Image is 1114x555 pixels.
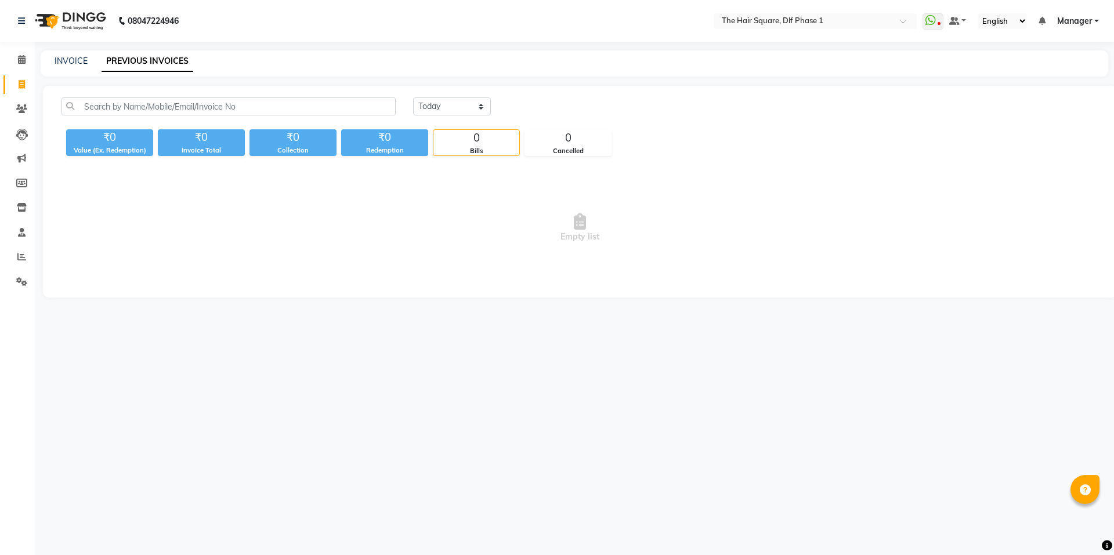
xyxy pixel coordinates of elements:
[66,146,153,155] div: Value (Ex. Redemption)
[525,146,611,156] div: Cancelled
[249,146,337,155] div: Collection
[525,130,611,146] div: 0
[1065,509,1102,543] iframe: chat widget
[158,146,245,155] div: Invoice Total
[102,51,193,72] a: PREVIOUS INVOICES
[341,129,428,146] div: ₹0
[55,56,88,66] a: INVOICE
[62,170,1098,286] span: Empty list
[341,146,428,155] div: Redemption
[433,146,519,156] div: Bills
[62,97,396,115] input: Search by Name/Mobile/Email/Invoice No
[30,5,109,37] img: logo
[128,5,179,37] b: 08047224946
[158,129,245,146] div: ₹0
[1057,15,1092,27] span: Manager
[249,129,337,146] div: ₹0
[433,130,519,146] div: 0
[66,129,153,146] div: ₹0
